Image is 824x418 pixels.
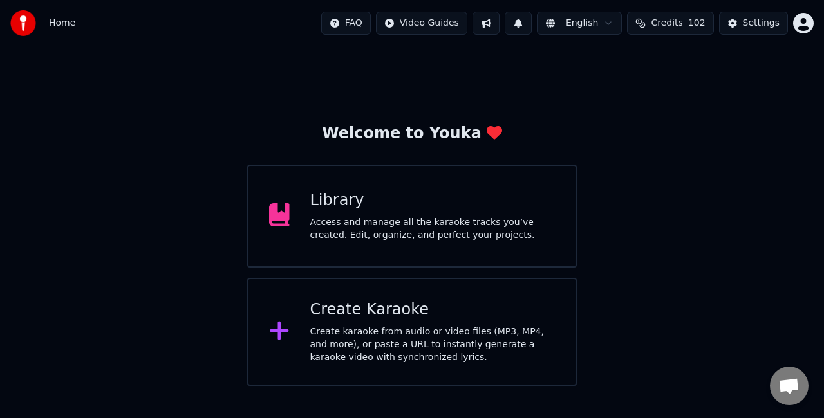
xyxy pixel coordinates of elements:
button: Credits102 [627,12,713,35]
span: Credits [651,17,682,30]
div: Create Karaoke [310,300,556,320]
span: Home [49,17,75,30]
span: 102 [688,17,706,30]
div: Welcome to Youka [322,123,502,144]
div: Library [310,190,556,211]
button: FAQ [321,12,371,35]
div: Access and manage all the karaoke tracks you’ve created. Edit, organize, and perfect your projects. [310,216,556,242]
div: Settings [743,17,780,30]
button: Settings [719,12,788,35]
button: Video Guides [376,12,467,35]
nav: breadcrumb [49,17,75,30]
div: Create karaoke from audio or video files (MP3, MP4, and more), or paste a URL to instantly genera... [310,325,556,364]
img: youka [10,10,36,36]
div: Open chat [770,367,809,405]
